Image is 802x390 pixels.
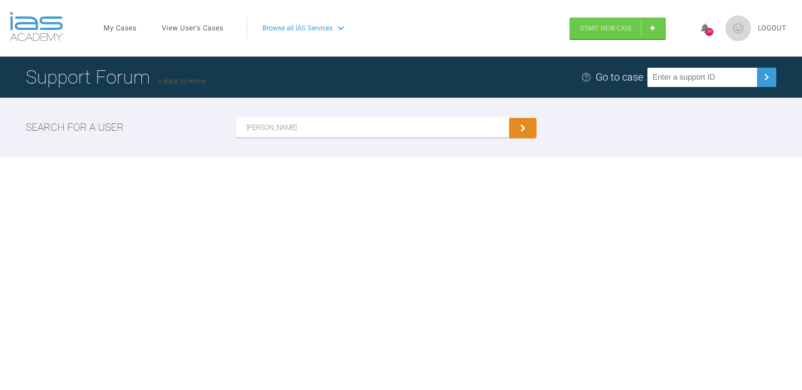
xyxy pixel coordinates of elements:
[26,119,124,135] h2: Search for a user
[725,15,751,41] img: profile.png
[162,23,224,34] a: View User's Cases
[262,23,333,34] span: Browse all IAS Services
[10,12,63,41] img: logo-light.3e3ef733.png
[581,72,591,82] img: help.e70b9f3d.svg
[158,77,206,85] a: Back to Home
[760,70,773,84] img: chevronRight.28bd32b0.svg
[596,69,643,85] div: Go to case
[647,68,757,87] input: Enter a support ID
[705,28,713,36] div: 89
[580,24,632,32] span: Start New Case
[758,23,787,34] a: Logout
[569,18,666,39] a: Start New Case
[104,23,137,34] a: My Cases
[26,62,206,92] h1: Support Forum
[236,117,509,138] input: Enter a user's name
